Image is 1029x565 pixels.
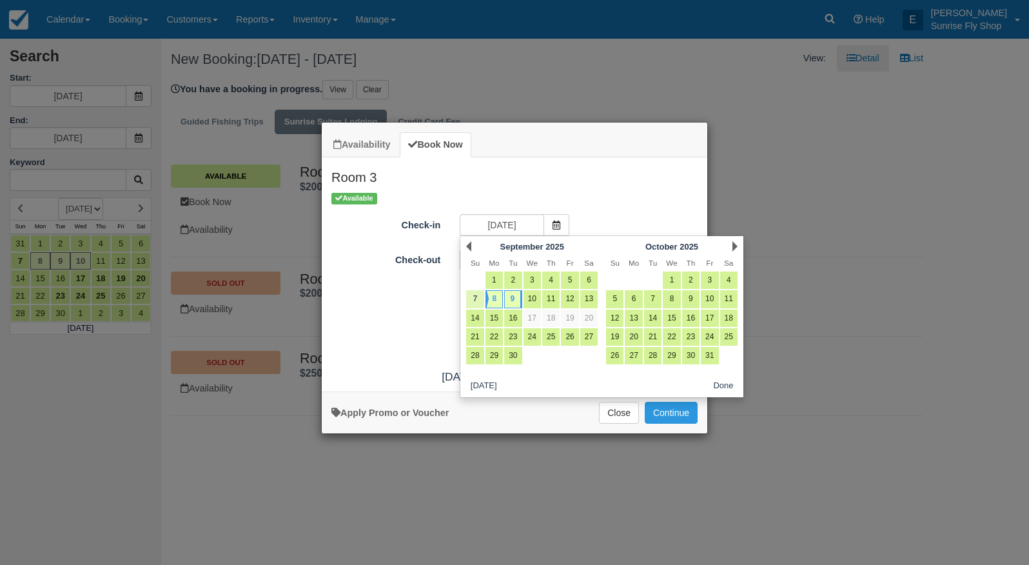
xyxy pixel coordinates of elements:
label: Check-out [322,249,450,267]
a: 1 [485,272,503,289]
span: October [645,242,678,252]
span: Wednesday [527,259,538,267]
a: 18 [720,310,738,327]
a: 9 [682,290,700,308]
label: Check-in [322,214,450,232]
a: 2 [682,272,700,289]
span: Sunday [611,259,620,267]
a: 24 [701,328,718,346]
a: 31 [701,347,718,364]
a: 11 [542,290,560,308]
a: 27 [580,328,598,346]
span: Wednesday [666,259,677,267]
a: 19 [606,328,623,346]
a: 8 [485,290,503,308]
a: 27 [625,347,642,364]
span: Thursday [547,259,556,267]
a: Apply Voucher [331,408,449,418]
a: 13 [625,310,642,327]
span: Tuesday [649,259,657,267]
span: 2025 [545,242,564,252]
a: 28 [644,347,661,364]
div: Item Modal [322,157,707,385]
a: 21 [466,328,484,346]
a: 23 [682,328,700,346]
span: Tuesday [509,259,517,267]
a: 2 [504,272,522,289]
span: September [500,242,544,252]
span: Friday [706,259,713,267]
a: 26 [561,328,578,346]
a: 16 [682,310,700,327]
a: 10 [701,290,718,308]
a: 3 [701,272,718,289]
a: 21 [644,328,661,346]
a: 8 [663,290,680,308]
a: 6 [580,272,598,289]
a: 15 [485,310,503,327]
a: 3 [524,272,541,289]
span: 2025 [680,242,698,252]
a: Prev [466,241,471,252]
a: 23 [504,328,522,346]
a: 19 [561,310,578,327]
a: 30 [682,347,700,364]
span: Sunday [471,259,480,267]
span: [DATE] - [DATE] [442,370,522,383]
span: Thursday [687,259,696,267]
a: 22 [663,328,680,346]
button: [DATE] [465,378,502,394]
a: 14 [466,310,484,327]
a: 26 [606,347,623,364]
a: 29 [663,347,680,364]
div: : [322,369,707,385]
a: 12 [561,290,578,308]
a: 14 [644,310,661,327]
a: 4 [542,272,560,289]
span: Monday [629,259,639,267]
a: Book Now [400,132,471,157]
a: 12 [606,310,623,327]
a: 13 [580,290,598,308]
a: 10 [524,290,541,308]
a: 9 [504,290,522,308]
button: Done [709,378,739,394]
a: 22 [485,328,503,346]
a: 18 [542,310,560,327]
button: Close [599,402,639,424]
a: 5 [561,272,578,289]
a: 29 [485,347,503,364]
a: 11 [720,290,738,308]
a: 15 [663,310,680,327]
a: Availability [325,132,398,157]
a: 20 [580,310,598,327]
h2: Room 3 [322,157,707,191]
span: Saturday [724,259,733,267]
a: 17 [701,310,718,327]
span: Available [331,193,377,204]
span: Saturday [584,259,593,267]
a: Next [732,241,738,252]
a: 25 [720,328,738,346]
a: 6 [625,290,642,308]
a: 20 [625,328,642,346]
a: 16 [504,310,522,327]
a: 7 [644,290,661,308]
button: Add to Booking [645,402,698,424]
a: 4 [720,272,738,289]
span: Monday [489,259,499,267]
a: 30 [504,347,522,364]
a: 7 [466,290,484,308]
a: 5 [606,290,623,308]
a: 28 [466,347,484,364]
span: Friday [567,259,574,267]
a: 25 [542,328,560,346]
a: 17 [524,310,541,327]
a: 24 [524,328,541,346]
a: 1 [663,272,680,289]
